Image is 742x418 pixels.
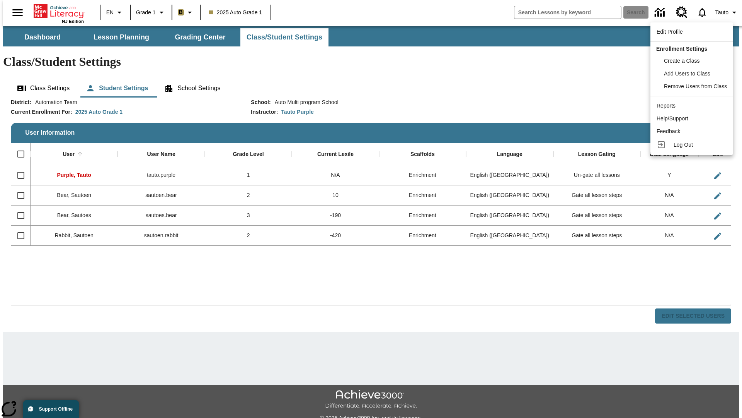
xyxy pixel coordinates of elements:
span: Feedback [657,128,680,134]
span: Log Out [674,142,693,148]
span: Enrollment Settings [656,46,707,52]
span: Help/Support [657,115,688,122]
span: Remove Users from Class [664,83,727,89]
span: Edit Profile [657,29,683,35]
span: Create a Class [664,58,700,64]
span: Reports [657,103,676,109]
span: Add Users to Class [664,70,710,77]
